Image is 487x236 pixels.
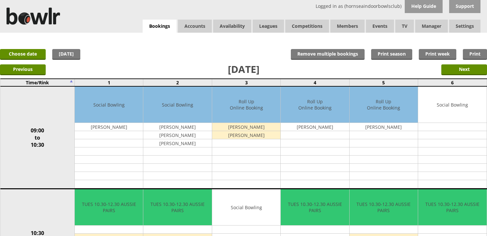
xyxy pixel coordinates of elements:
[253,20,284,33] a: Leagues
[143,131,212,139] td: [PERSON_NAME]
[212,123,280,131] td: [PERSON_NAME]
[75,87,143,123] td: Social Bowling
[281,189,349,226] td: TUES 10.30-12.30 AUSSIE PAIRS
[419,49,456,60] a: Print week
[143,79,212,86] td: 2
[143,189,212,226] td: TUES 10.30-12.30 AUSSIE PAIRS
[75,189,143,226] td: TUES 10.30-12.30 AUSSIE PAIRS
[212,131,280,139] td: [PERSON_NAME]
[178,20,212,33] span: Accounts
[350,123,418,131] td: [PERSON_NAME]
[0,86,75,189] td: 09:00 to 10:30
[143,20,177,33] a: Bookings
[143,87,212,123] td: Social Bowling
[213,20,251,33] a: Availability
[395,20,414,33] span: TV
[418,79,487,86] td: 6
[212,79,280,86] td: 3
[441,64,487,75] input: Next
[371,49,412,60] a: Print season
[281,87,349,123] td: Roll Up Online Booking
[350,189,418,226] td: TUES 10.30-12.30 AUSSIE PAIRS
[349,79,418,86] td: 5
[143,139,212,147] td: [PERSON_NAME]
[281,79,349,86] td: 4
[291,49,365,60] input: Remove multiple bookings
[75,79,143,86] td: 1
[418,87,486,123] td: Social Bowling
[212,189,280,226] td: Social Bowling
[212,87,280,123] td: Roll Up Online Booking
[75,123,143,131] td: [PERSON_NAME]
[415,20,448,33] span: Manager
[366,20,394,33] a: Events
[418,189,486,226] td: TUES 10.30-12.30 AUSSIE PAIRS
[449,20,480,33] span: Settings
[330,20,365,33] span: Members
[143,123,212,131] td: [PERSON_NAME]
[350,87,418,123] td: Roll Up Online Booking
[463,49,487,60] a: Print
[285,20,329,33] a: Competitions
[52,49,80,60] a: [DATE]
[281,123,349,131] td: [PERSON_NAME]
[0,79,75,86] td: Time/Rink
